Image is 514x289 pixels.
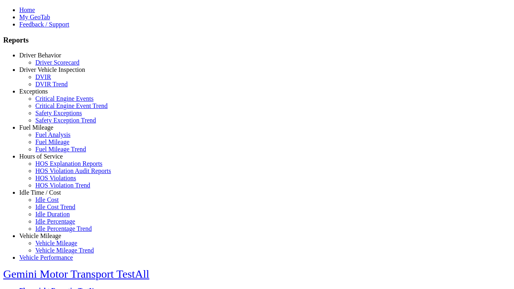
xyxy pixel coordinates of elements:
[35,131,71,138] a: Fuel Analysis
[35,204,75,210] a: Idle Cost Trend
[35,138,69,145] a: Fuel Mileage
[35,73,51,80] a: DVIR
[35,81,67,88] a: DVIR Trend
[19,124,53,131] a: Fuel Mileage
[19,189,61,196] a: Idle Time / Cost
[19,254,73,261] a: Vehicle Performance
[35,175,76,181] a: HOS Violations
[35,225,92,232] a: Idle Percentage Trend
[19,52,61,59] a: Driver Behavior
[35,146,86,153] a: Fuel Mileage Trend
[35,218,75,225] a: Idle Percentage
[35,59,80,66] a: Driver Scorecard
[19,88,48,95] a: Exceptions
[35,182,90,189] a: HOS Violation Trend
[3,36,511,45] h3: Reports
[35,95,94,102] a: Critical Engine Events
[35,117,96,124] a: Safety Exception Trend
[35,211,70,218] a: Idle Duration
[19,153,63,160] a: Hours of Service
[35,167,111,174] a: HOS Violation Audit Reports
[35,196,59,203] a: Idle Cost
[19,6,35,13] a: Home
[35,110,82,116] a: Safety Exceptions
[35,240,77,246] a: Vehicle Mileage
[35,160,102,167] a: HOS Explanation Reports
[19,14,50,20] a: My GeoTab
[35,102,108,109] a: Critical Engine Event Trend
[19,21,69,28] a: Feedback / Support
[35,247,94,254] a: Vehicle Mileage Trend
[19,232,61,239] a: Vehicle Mileage
[19,66,85,73] a: Driver Vehicle Inspection
[3,268,149,280] a: Gemini Motor Transport TestAll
